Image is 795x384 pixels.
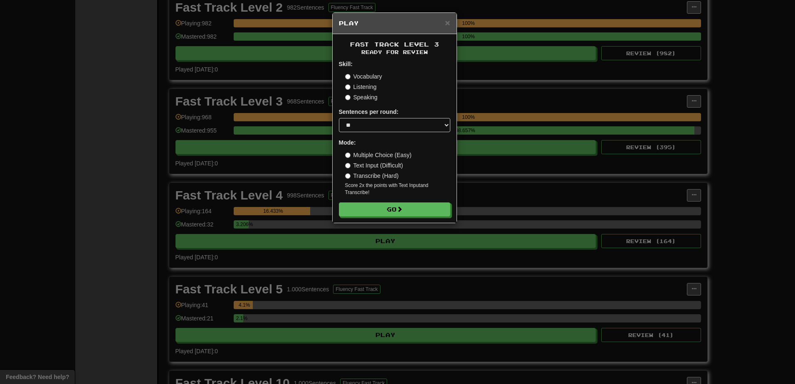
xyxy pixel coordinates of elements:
[345,93,378,101] label: Speaking
[345,173,351,179] input: Transcribe (Hard)
[345,182,450,196] small: Score 2x the points with Text Input and Transcribe !
[445,18,450,27] span: ×
[345,95,351,100] input: Speaking
[345,161,403,170] label: Text Input (Difficult)
[345,163,351,168] input: Text Input (Difficult)
[345,172,399,180] label: Transcribe (Hard)
[345,72,382,81] label: Vocabulary
[339,49,450,56] small: Ready for Review
[345,83,377,91] label: Listening
[339,61,353,67] strong: Skill:
[445,18,450,27] button: Close
[345,84,351,90] input: Listening
[345,153,351,158] input: Multiple Choice (Easy)
[339,108,399,116] label: Sentences per round:
[339,139,356,146] strong: Mode:
[350,41,439,48] span: Fast Track Level 3
[339,19,450,27] h5: Play
[345,151,412,159] label: Multiple Choice (Easy)
[339,202,450,217] button: Go
[345,74,351,79] input: Vocabulary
